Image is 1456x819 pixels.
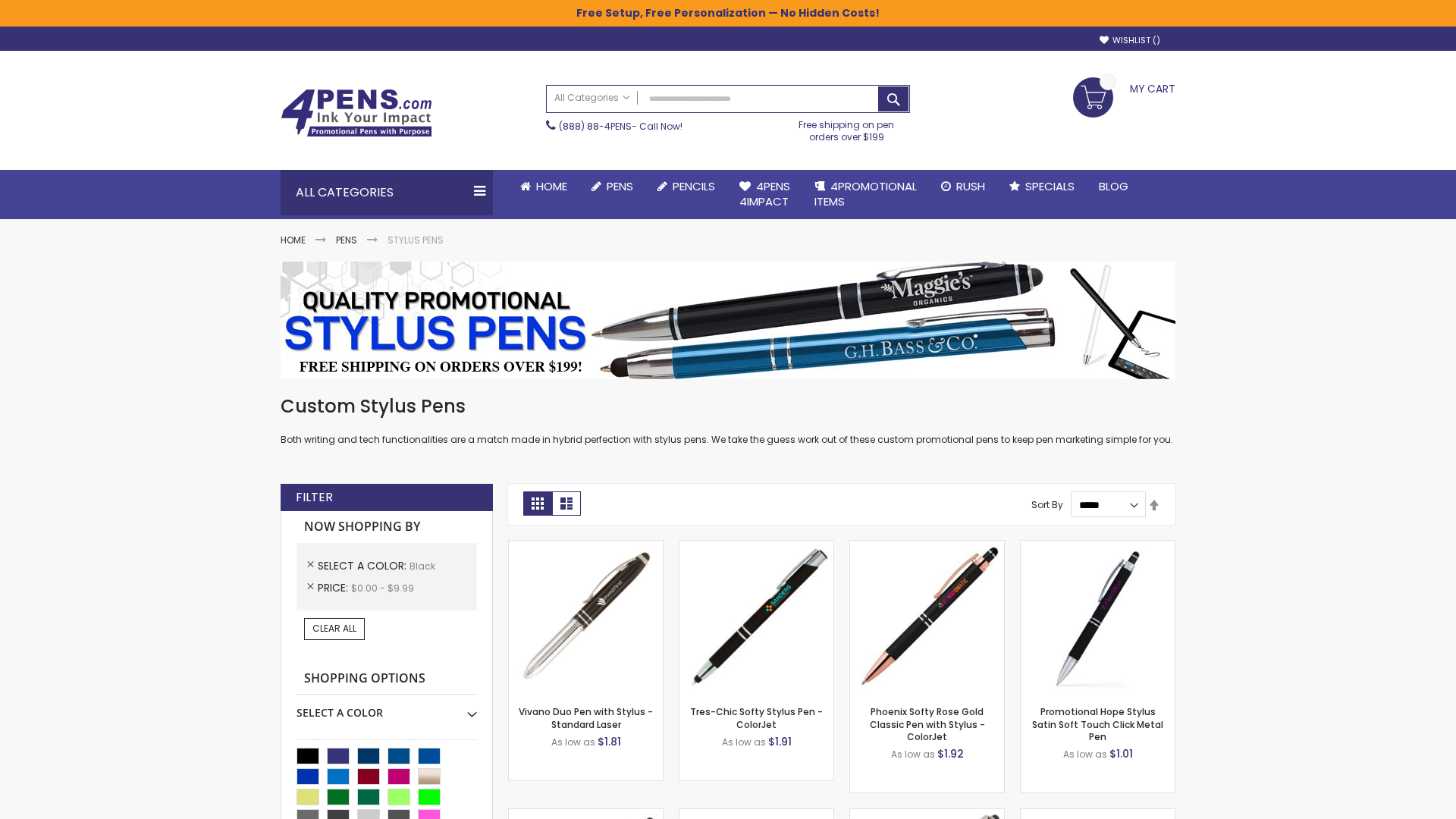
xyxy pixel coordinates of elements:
[559,120,632,133] a: (888) 88-4PENS
[783,113,911,143] div: Free shipping on pen orders over $199
[929,170,997,203] a: Rush
[891,748,935,761] span: As low as
[1031,498,1063,511] label: Sort By
[388,234,444,246] strong: Stylus Pens
[690,705,823,730] a: Tres-Chic Softy Stylus Pen - ColorJet
[547,86,638,111] a: All Categories
[509,540,663,553] a: Vivano Duo Pen with Stylus - Standard Laser-Black
[509,541,663,695] img: Vivano Duo Pen with Stylus - Standard Laser-Black
[607,178,633,194] span: Pens
[722,736,766,748] span: As low as
[1099,178,1128,194] span: Blog
[508,170,579,203] a: Home
[336,234,357,246] a: Pens
[739,178,790,209] span: 4Pens 4impact
[1063,748,1107,761] span: As low as
[1100,35,1160,46] a: Wishlist
[523,491,552,516] strong: Grid
[281,89,432,137] img: 4Pens Custom Pens and Promotional Products
[850,541,1004,695] img: Phoenix Softy Rose Gold Classic Pen with Stylus - ColorJet-Black
[297,695,477,720] div: Select A Color
[727,170,802,219] a: 4Pens4impact
[768,734,792,749] span: $1.91
[645,170,727,203] a: Pencils
[1021,540,1175,553] a: Promotional Hope Stylus Satin Soft Touch Click Metal Pen-Black
[281,170,493,215] div: All Categories
[297,511,477,543] strong: Now Shopping by
[281,234,306,246] a: Home
[551,736,595,748] span: As low as
[409,560,435,573] span: Black
[1021,541,1175,695] img: Promotional Hope Stylus Satin Soft Touch Click Metal Pen-Black
[318,580,351,595] span: Price
[1109,746,1133,761] span: $1.01
[559,120,682,133] span: - Call Now!
[956,178,985,194] span: Rush
[802,170,929,219] a: 4PROMOTIONALITEMS
[1025,178,1075,194] span: Specials
[673,178,715,194] span: Pencils
[598,734,621,749] span: $1.81
[850,540,1004,553] a: Phoenix Softy Rose Gold Classic Pen with Stylus - ColorJet-Black
[304,618,365,639] a: Clear All
[679,540,833,553] a: Tres-Chic Softy Stylus Pen - ColorJet-Black
[281,394,1175,447] div: Both writing and tech functionalities are a match made in hybrid perfection with stylus pens. We ...
[296,489,333,506] strong: Filter
[679,541,833,695] img: Tres-Chic Softy Stylus Pen - ColorJet-Black
[351,582,414,595] span: $0.00 - $9.99
[1032,705,1163,742] a: Promotional Hope Stylus Satin Soft Touch Click Metal Pen
[870,705,985,742] a: Phoenix Softy Rose Gold Classic Pen with Stylus - ColorJet
[536,178,567,194] span: Home
[997,170,1087,203] a: Specials
[312,622,356,635] span: Clear All
[937,746,964,761] span: $1.92
[281,394,1175,419] h1: Custom Stylus Pens
[579,170,645,203] a: Pens
[1087,170,1141,203] a: Blog
[814,178,917,209] span: 4PROMOTIONAL ITEMS
[297,663,477,695] strong: Shopping Options
[318,558,409,573] span: Select A Color
[554,92,630,104] span: All Categories
[519,705,653,730] a: Vivano Duo Pen with Stylus - Standard Laser
[281,262,1175,379] img: Stylus Pens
